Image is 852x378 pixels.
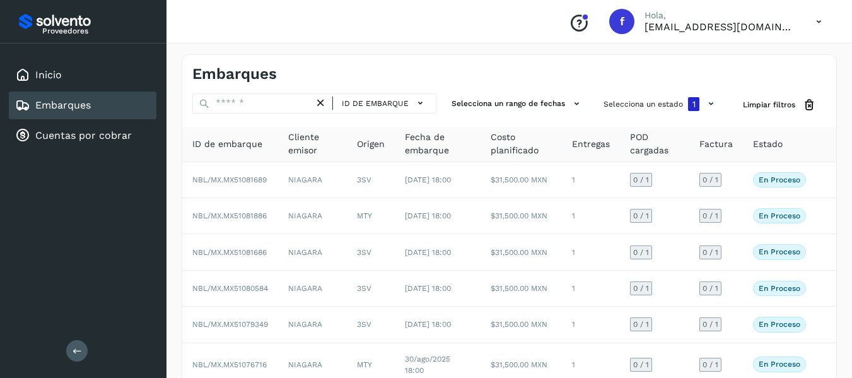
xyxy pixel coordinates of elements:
span: NBL/MX.MX51081686 [192,248,267,257]
td: $31,500.00 MXN [481,271,563,307]
span: ID de embarque [342,98,409,109]
td: $31,500.00 MXN [481,307,563,343]
td: NIAGARA [278,234,347,270]
button: ID de embarque [338,94,431,112]
span: 0 / 1 [703,285,718,292]
p: Proveedores [42,27,151,35]
button: Limpiar filtros [733,93,826,117]
span: [DATE] 18:00 [405,320,451,329]
button: Selecciona un rango de fechas [446,93,588,114]
span: [DATE] 18:00 [405,211,451,220]
span: 0 / 1 [703,321,718,328]
td: 1 [562,307,620,343]
td: 1 [562,234,620,270]
span: 0 / 1 [633,361,649,369]
span: Estado [753,138,783,151]
td: 3SV [347,307,395,343]
td: NIAGARA [278,198,347,234]
span: Origen [357,138,385,151]
span: [DATE] 18:00 [405,175,451,184]
span: 30/ago/2025 18:00 [405,355,450,375]
td: 3SV [347,271,395,307]
td: $31,500.00 MXN [481,162,563,198]
a: Embarques [35,99,91,111]
td: NIAGARA [278,307,347,343]
span: Fecha de embarque [405,131,470,157]
span: 0 / 1 [633,212,649,220]
span: Factura [699,138,733,151]
span: POD cargadas [630,131,679,157]
span: 0 / 1 [703,212,718,220]
h4: Embarques [192,65,277,83]
span: 0 / 1 [633,249,649,256]
p: En proceso [759,320,800,329]
p: En proceso [759,284,800,293]
span: [DATE] 18:00 [405,248,451,257]
a: Inicio [35,69,62,81]
span: 0 / 1 [633,285,649,292]
a: Cuentas por cobrar [35,129,132,141]
span: Cliente emisor [288,131,337,157]
span: Limpiar filtros [743,99,795,110]
p: Hola, [645,10,796,21]
span: 0 / 1 [633,176,649,184]
p: facturacion@hcarga.com [645,21,796,33]
p: En proceso [759,247,800,256]
p: En proceso [759,360,800,369]
span: 0 / 1 [703,249,718,256]
span: [DATE] 18:00 [405,284,451,293]
div: Embarques [9,92,156,119]
td: NIAGARA [278,162,347,198]
span: 0 / 1 [703,361,718,369]
td: 1 [562,162,620,198]
span: Entregas [572,138,610,151]
td: 3SV [347,234,395,270]
td: $31,500.00 MXN [481,198,563,234]
span: NBL/MX.MX51081886 [192,211,267,220]
div: Inicio [9,61,156,89]
span: NBL/MX.MX51079349 [192,320,268,329]
td: 1 [562,198,620,234]
span: ID de embarque [192,138,262,151]
p: En proceso [759,211,800,220]
span: 0 / 1 [633,321,649,328]
td: 1 [562,271,620,307]
p: En proceso [759,175,800,184]
td: NIAGARA [278,271,347,307]
div: Cuentas por cobrar [9,122,156,150]
button: Selecciona un estado1 [598,93,723,115]
td: 3SV [347,162,395,198]
span: NBL/MX.MX51080584 [192,284,268,293]
td: $31,500.00 MXN [481,234,563,270]
span: Costo planificado [491,131,552,157]
span: 0 / 1 [703,176,718,184]
span: NBL/MX.MX51081689 [192,175,267,184]
td: MTY [347,198,395,234]
span: 1 [692,100,696,109]
span: NBL/MX.MX51076716 [192,360,267,369]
